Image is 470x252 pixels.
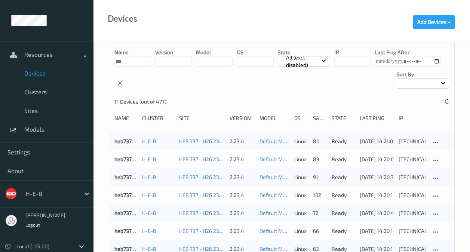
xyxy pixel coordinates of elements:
a: H-E-B [142,246,156,252]
div: 2.23.4 [230,209,254,217]
a: Default Model 1.10 [259,228,302,234]
a: Default Model 1.10 [259,156,302,162]
p: ready [332,156,354,163]
div: [DATE] 14:20:08 [360,156,394,163]
a: H-E-B [142,156,156,162]
div: [DATE] 14:20:18 [360,227,394,235]
p: Sort by [397,71,449,78]
p: linux [294,138,308,145]
p: Name [114,49,151,56]
div: Cluster [142,114,174,122]
a: Default Model 1.10 [259,138,302,144]
div: [TECHNICAL_ID] [399,191,426,199]
a: heb737bizedg36 [114,228,153,234]
div: [TECHNICAL_ID] [399,156,426,163]
div: 2.23.4 [230,156,254,163]
p: model [196,49,233,56]
div: 91 [313,173,326,181]
p: ready [332,227,354,235]
p: 11 Devices (out of 477) [114,98,171,105]
p: All (excl. disabled) [283,54,322,69]
div: OS [294,114,308,122]
p: linux [294,156,308,163]
div: [DATE] 14:21:00 [360,138,394,145]
a: heb737bizedg67 [114,192,153,198]
p: linux [294,227,308,235]
div: 2.23.4 [230,138,254,145]
div: Devices [108,15,137,22]
div: 2.23.4 [230,227,254,235]
p: ready [332,173,354,181]
a: HEB 737 - H26 23rd [179,192,224,198]
p: version [155,49,192,56]
p: linux [294,173,308,181]
a: HEB 737 - H26 23rd [179,156,224,162]
p: OS [237,49,274,56]
a: heb737bizedg68 [114,174,154,180]
p: linux [294,191,308,199]
div: 89 [313,156,326,163]
a: Default Model 1.10 [259,174,302,180]
p: State [278,49,330,56]
a: Default Model 1.10 [259,210,302,216]
div: 66 [313,227,326,235]
p: ready [332,209,354,217]
a: heb737bizedg69 [114,138,153,144]
div: [TECHNICAL_ID] [399,227,426,235]
a: heb737bizedg52 [114,210,153,216]
div: Site [179,114,224,122]
p: Last Ping After [375,49,440,56]
div: ip [399,114,426,122]
p: IP [334,49,371,56]
div: [TECHNICAL_ID] [399,173,426,181]
a: HEB 737 - H26 23rd [179,210,224,216]
a: H-E-B [142,210,156,216]
div: 2.23.4 [230,173,254,181]
div: State [332,114,354,122]
p: ready [332,138,354,145]
div: 80 [313,138,326,145]
div: 102 [313,191,326,199]
div: Samples [313,114,326,122]
a: Default Model 1.10 [259,192,302,198]
a: H-E-B [142,192,156,198]
a: HEB 737 - H26 23rd [179,174,224,180]
div: [TECHNICAL_ID] [399,138,426,145]
a: HEB 737 - H26 23rd [179,228,224,234]
a: heb737bizedg54 [114,156,154,162]
p: linux [294,209,308,217]
div: [DATE] 14:20:42 [360,209,394,217]
div: [DATE] 14:20:11 [360,191,394,199]
div: Last Ping [360,114,394,122]
div: [TECHNICAL_ID] [399,209,426,217]
div: version [230,114,254,122]
a: HEB 737 - H26 23rd [179,246,224,252]
p: ready [332,191,354,199]
a: HEB 737 - H26 23rd [179,138,224,144]
div: [DATE] 14:20:33 [360,173,394,181]
a: H-E-B [142,228,156,234]
button: Add Devices + [413,15,455,29]
div: 72 [313,209,326,217]
div: 2.23.4 [230,191,254,199]
a: heb737bizedg49 [114,246,154,252]
a: H-E-B [142,138,156,144]
a: Default Model 1.10 [259,246,302,252]
div: Name [114,114,137,122]
div: Model [259,114,289,122]
a: H-E-B [142,174,156,180]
